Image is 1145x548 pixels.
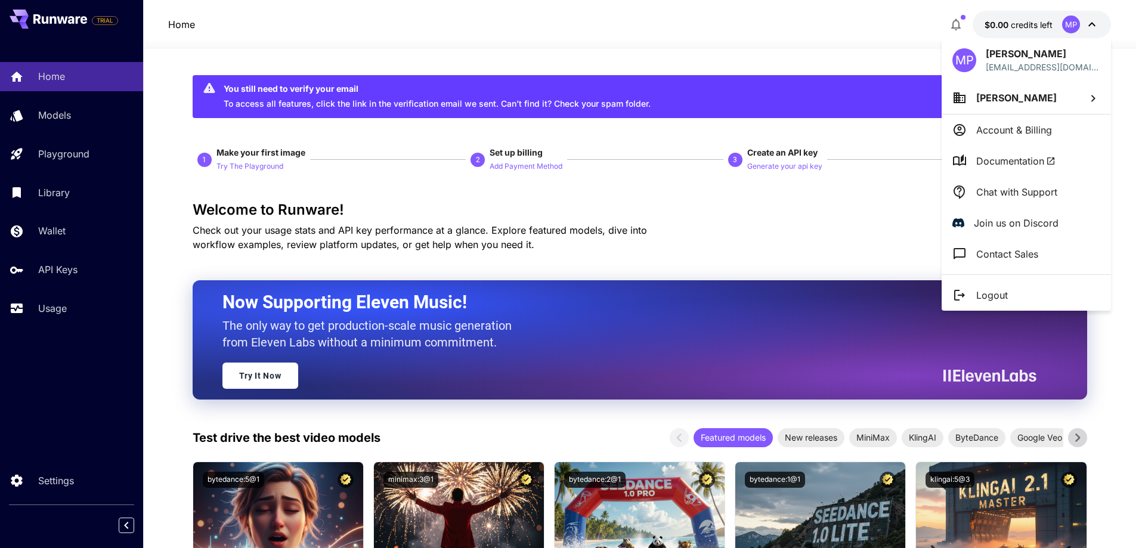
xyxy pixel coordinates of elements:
[976,288,1008,302] p: Logout
[986,47,1100,61] p: [PERSON_NAME]
[974,216,1059,230] p: Join us on Discord
[986,61,1100,73] p: [EMAIL_ADDRESS][DOMAIN_NAME]
[976,247,1038,261] p: Contact Sales
[976,92,1057,104] span: [PERSON_NAME]
[1085,491,1145,548] div: Widget chat
[976,185,1057,199] p: Chat with Support
[976,154,1056,168] span: Documentation
[952,48,976,72] div: MP
[1085,491,1145,548] iframe: Chat Widget
[976,123,1052,137] p: Account & Billing
[942,82,1111,114] button: [PERSON_NAME]
[986,61,1100,73] div: help.digitm@gmail.com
